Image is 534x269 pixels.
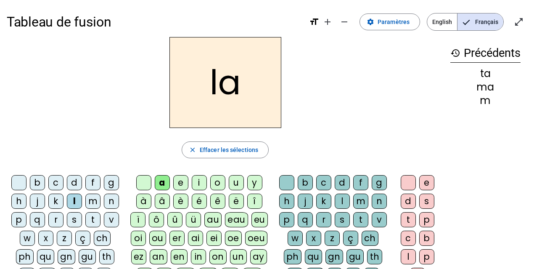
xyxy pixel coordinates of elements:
[343,231,358,246] div: ç
[192,175,207,190] div: i
[11,194,26,209] div: h
[210,175,225,190] div: o
[419,194,434,209] div: s
[427,13,457,30] span: English
[229,194,244,209] div: ë
[173,175,188,190] div: e
[67,175,82,190] div: d
[306,231,321,246] div: x
[37,249,54,264] div: qu
[457,13,503,30] span: Français
[189,146,196,154] mat-icon: close
[419,175,434,190] div: e
[210,194,225,209] div: ê
[206,231,222,246] div: ei
[94,231,111,246] div: ch
[450,96,521,106] div: m
[16,249,34,264] div: ph
[335,212,350,227] div: s
[401,231,416,246] div: c
[362,231,378,246] div: ch
[335,194,350,209] div: l
[316,175,331,190] div: c
[450,48,460,58] mat-icon: history
[85,194,100,209] div: m
[514,17,524,27] mat-icon: open_in_full
[450,44,521,63] h3: Précédents
[419,249,434,264] div: p
[67,194,82,209] div: l
[20,231,35,246] div: w
[30,175,45,190] div: b
[367,18,374,26] mat-icon: settings
[288,231,303,246] div: w
[99,249,114,264] div: th
[67,212,82,227] div: s
[367,249,382,264] div: th
[188,231,203,246] div: ai
[450,69,521,79] div: ta
[305,249,322,264] div: qu
[419,212,434,227] div: p
[186,212,201,227] div: ü
[149,231,166,246] div: ou
[136,194,151,209] div: à
[251,212,268,227] div: eu
[245,231,268,246] div: oeu
[229,175,244,190] div: u
[401,249,416,264] div: l
[346,249,364,264] div: gu
[316,212,331,227] div: r
[353,212,368,227] div: t
[130,212,145,227] div: ï
[279,194,294,209] div: h
[323,17,333,27] mat-icon: add
[372,194,387,209] div: n
[30,194,45,209] div: j
[58,249,75,264] div: gn
[325,249,343,264] div: gn
[225,231,242,246] div: oe
[155,194,170,209] div: â
[225,212,248,227] div: eau
[360,13,420,30] button: Paramètres
[167,212,182,227] div: û
[85,212,100,227] div: t
[150,249,167,264] div: an
[48,194,63,209] div: k
[182,141,269,158] button: Effacer les sélections
[336,13,353,30] button: Diminuer la taille de la police
[57,231,72,246] div: z
[319,13,336,30] button: Augmenter la taille de la police
[378,17,410,27] span: Paramètres
[298,175,313,190] div: b
[171,249,188,264] div: en
[11,212,26,227] div: p
[353,175,368,190] div: f
[155,175,170,190] div: a
[247,194,262,209] div: î
[104,175,119,190] div: g
[510,13,527,30] button: Entrer en plein écran
[279,212,294,227] div: p
[79,249,96,264] div: gu
[85,175,100,190] div: f
[200,145,258,155] span: Effacer les sélections
[104,212,119,227] div: v
[401,212,416,227] div: t
[131,249,146,264] div: ez
[149,212,164,227] div: ô
[38,231,53,246] div: x
[335,175,350,190] div: d
[169,231,185,246] div: er
[309,17,319,27] mat-icon: format_size
[247,175,262,190] div: y
[339,17,349,27] mat-icon: remove
[191,249,206,264] div: in
[209,249,227,264] div: on
[316,194,331,209] div: k
[204,212,222,227] div: au
[173,194,188,209] div: è
[75,231,90,246] div: ç
[104,194,119,209] div: n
